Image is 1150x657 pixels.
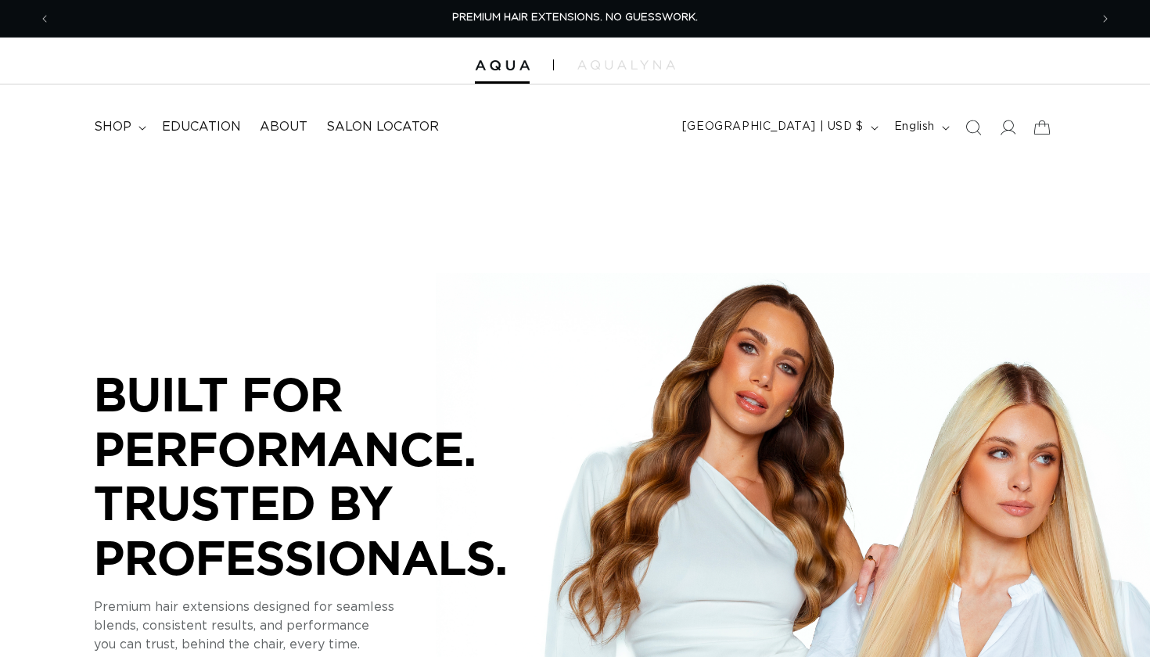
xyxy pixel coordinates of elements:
p: Premium hair extensions designed for seamless blends, consistent results, and performance you can... [94,598,563,654]
span: PREMIUM HAIR EXTENSIONS. NO GUESSWORK. [452,13,698,23]
a: Education [153,109,250,145]
span: Education [162,119,241,135]
summary: Search [956,110,990,145]
span: About [260,119,307,135]
span: Salon Locator [326,119,439,135]
span: English [894,119,935,135]
summary: shop [84,109,153,145]
span: [GEOGRAPHIC_DATA] | USD $ [682,119,864,135]
button: Next announcement [1088,4,1123,34]
p: BUILT FOR PERFORMANCE. TRUSTED BY PROFESSIONALS. [94,367,563,584]
img: aqualyna.com [577,60,675,70]
button: [GEOGRAPHIC_DATA] | USD $ [673,113,885,142]
a: Salon Locator [317,109,448,145]
a: About [250,109,317,145]
button: English [885,113,956,142]
button: Previous announcement [27,4,62,34]
img: Aqua Hair Extensions [475,60,530,71]
span: shop [94,119,131,135]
